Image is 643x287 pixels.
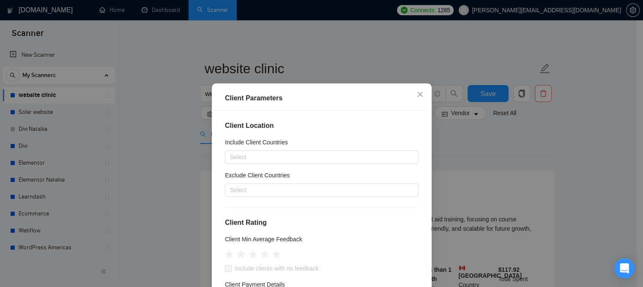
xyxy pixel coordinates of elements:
div: Open Intercom Messenger [614,258,635,279]
button: Close [409,83,432,106]
span: star [237,250,245,259]
h5: Exclude Client Countries [225,171,290,180]
h5: Include Client Countries [225,138,288,147]
span: close [417,91,424,98]
span: star [272,250,281,259]
span: Include clients with no feedback [232,264,322,273]
span: star [225,250,233,259]
h4: Client Rating [225,218,419,228]
span: star [249,250,257,259]
span: star [260,250,269,259]
h4: Client Location [225,121,419,131]
h5: Client Min Average Feedback [225,235,302,244]
div: Client Parameters [225,93,419,103]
